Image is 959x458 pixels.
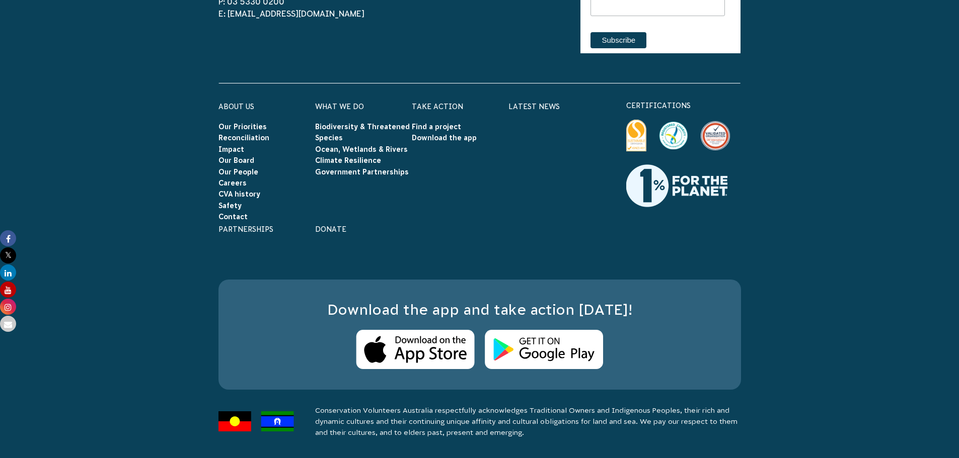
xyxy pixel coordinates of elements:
[315,145,408,153] a: Ocean, Wetlands & Rivers
[218,168,258,176] a: Our People
[218,225,273,233] a: Partnerships
[315,225,346,233] a: Donate
[218,134,269,142] a: Reconciliation
[315,103,364,111] a: What We Do
[412,103,463,111] a: Take Action
[412,134,477,142] a: Download the app
[315,156,381,164] a: Climate Resilience
[218,202,242,210] a: Safety
[239,300,721,320] h3: Download the app and take action [DATE]!
[591,32,646,48] input: Subscribe
[315,168,409,176] a: Government Partnerships
[485,330,603,370] img: Android Store Logo
[218,156,254,164] a: Our Board
[315,123,410,142] a: Biodiversity & Threatened Species
[218,123,267,131] a: Our Priorities
[218,9,364,18] a: E: [EMAIL_ADDRESS][DOMAIN_NAME]
[218,103,254,111] a: About Us
[412,123,461,131] a: Find a project
[508,103,560,111] a: Latest News
[218,411,294,432] img: Flags
[356,330,475,370] img: Apple Store Logo
[218,213,248,221] a: Contact
[218,145,244,153] a: Impact
[315,405,741,438] p: Conservation Volunteers Australia respectfully acknowledges Traditional Owners and Indigenous Peo...
[626,100,741,112] p: certifications
[218,190,260,198] a: CVA history
[218,179,247,187] a: Careers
